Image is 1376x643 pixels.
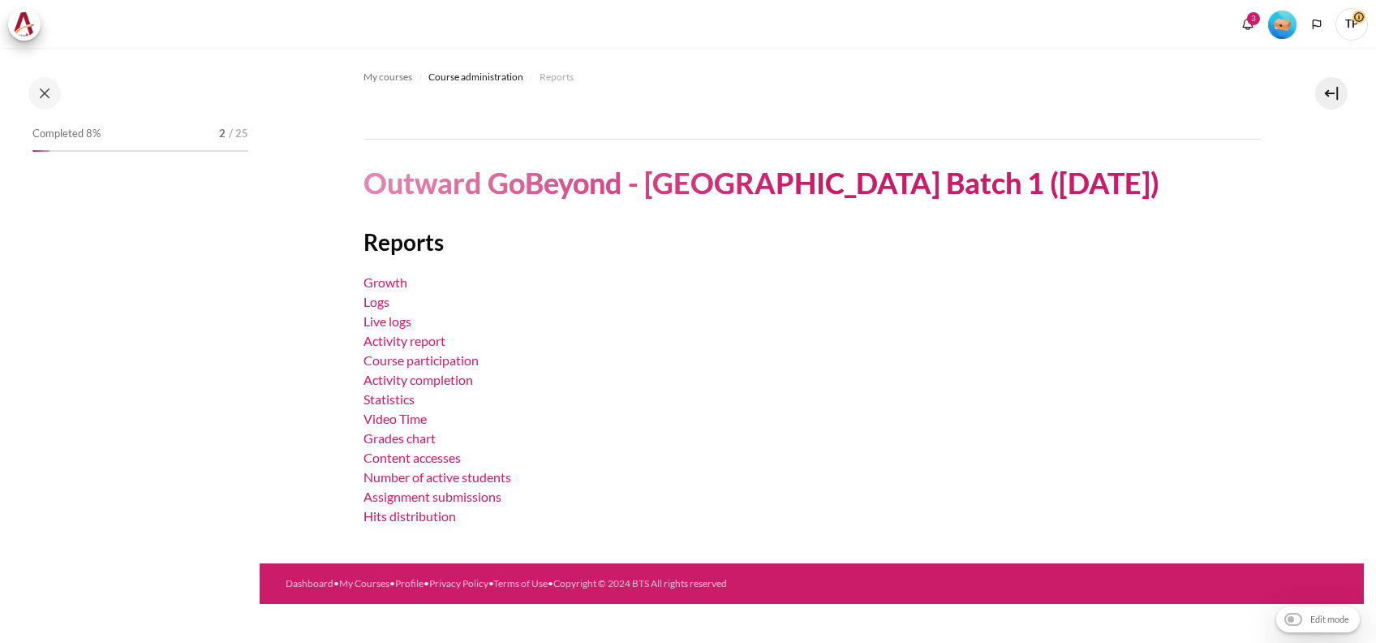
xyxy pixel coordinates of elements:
[540,70,574,84] span: Reports
[363,411,427,426] a: Video Time
[363,430,436,446] a: Grades chart
[260,48,1364,563] section: Content
[363,313,411,329] a: Live logs
[219,126,226,142] span: 2
[229,126,248,142] span: / 25
[363,164,1159,202] h1: Outward GoBeyond - [GEOGRAPHIC_DATA] Batch 1 ([DATE])
[363,333,445,348] a: Activity report
[363,352,479,368] a: Course participation
[1236,12,1260,37] div: Show notification window with 3 new notifications
[13,12,36,37] img: Architeck
[363,274,407,290] a: Growth
[286,577,333,589] a: Dashboard
[32,126,101,142] span: Completed 8%
[363,508,456,524] a: Hits distribution
[1262,9,1303,39] a: Level #1
[8,8,49,41] a: Architeck Architeck
[395,577,424,589] a: Profile
[32,150,49,152] div: 8%
[1268,11,1296,39] img: Level #1
[363,64,1261,90] nav: Navigation bar
[363,489,501,504] a: Assignment submissions
[363,450,461,465] a: Content accesses
[363,372,473,387] a: Activity completion
[429,577,488,589] a: Privacy Policy
[1305,12,1329,37] button: Languages
[339,577,389,589] a: My Courses
[363,70,412,84] span: My courses
[1335,8,1368,41] span: TP
[363,391,415,407] a: Statistics
[363,67,412,87] a: My courses
[1247,12,1260,25] div: 3
[1335,8,1368,41] a: User menu
[493,577,548,589] a: Terms of Use
[363,294,389,309] a: Logs
[540,67,574,87] a: Reports
[363,469,511,485] a: Number of active students
[286,576,867,591] div: • • • • •
[32,123,248,168] a: Completed 8% 2 / 25
[1268,9,1296,39] div: Level #1
[363,227,1261,257] h2: Reports
[428,70,523,84] span: Course administration
[553,577,727,589] a: Copyright © 2024 BTS All rights reserved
